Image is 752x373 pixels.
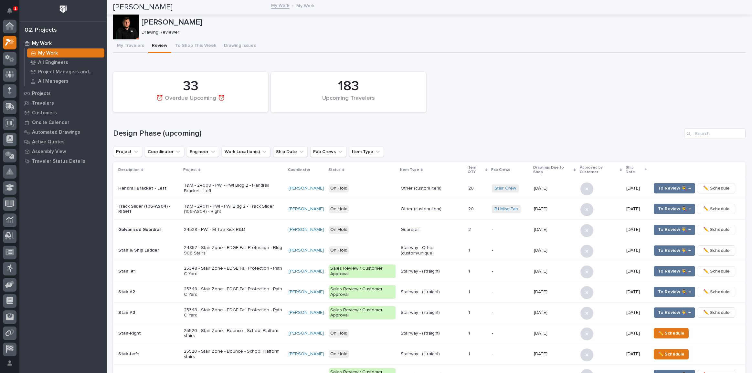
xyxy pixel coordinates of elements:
[25,58,107,67] a: All Engineers
[401,310,463,316] p: Stairway - (straight)
[703,288,730,296] span: ✏️ Schedule
[19,137,107,147] a: Active Quotes
[25,67,107,76] a: Project Managers and Engineers
[38,50,58,56] p: My Work
[400,166,419,173] p: Item Type
[25,77,107,86] a: All Managers
[534,267,549,274] p: [DATE]
[329,264,396,278] div: Sales Review / Customer Approval
[113,147,142,157] button: Project
[19,147,107,156] a: Assembly View
[184,204,283,215] p: T&M - 24011 - PWI - PWI Bldg 2 - Track Slider (106-AS04) - Right
[118,289,179,295] p: Stair #2
[580,164,618,176] p: Approved by Customer
[25,48,107,57] a: My Work
[222,147,270,157] button: Work Location(s)
[289,351,324,357] a: [PERSON_NAME]
[626,206,646,212] p: [DATE]
[654,287,695,297] button: To Review 👨‍🏭 →
[289,289,324,295] a: [PERSON_NAME]
[654,204,695,214] button: To Review 👨‍🏭 →
[329,285,396,299] div: Sales Review / Customer Approval
[113,199,746,219] tr: Track Slider (106-AS04) - RIGHTT&M - 24011 - PWI - PWI Bldg 2 - Track Slider (106-AS04) - Right[P...
[703,184,730,192] span: ✏️ Schedule
[282,95,415,109] div: Upcoming Travelers
[534,329,549,336] p: [DATE]
[118,227,179,233] p: Galvanized Guardrail
[349,147,384,157] button: Item Type
[494,186,516,191] a: Stair Crew
[468,246,471,253] p: 1
[289,248,324,253] a: [PERSON_NAME]
[184,183,283,194] p: T&M - 24009 - PWI - PWI Bldg 2 - Handrail Bracket - Left
[118,186,179,191] p: Handrail Bracket - Left
[492,289,529,295] p: -
[220,39,260,53] button: Drawing Issues
[329,184,349,192] div: On Hold
[310,147,346,157] button: Fab Crews
[113,261,746,282] tr: Stair #125348 - Stair Zone - EDGE Fall Protection - Path C Yard[PERSON_NAME] Sales Review / Custo...
[19,108,107,118] a: Customers
[19,88,107,98] a: Projects
[296,2,314,9] p: My Work
[626,269,646,274] p: [DATE]
[626,248,646,253] p: [DATE]
[401,206,463,212] p: Other (custom item)
[703,267,730,275] span: ✏️ Schedule
[148,39,171,53] button: Review
[38,69,102,75] p: Project Managers and Engineers
[118,331,179,336] p: Stair-Right
[124,95,257,109] div: ⏰ Overdue Upcoming ⏰
[32,110,57,116] p: Customers
[32,159,85,164] p: Traveler Status Details
[118,310,179,316] p: Stair #3
[401,331,463,336] p: Stairway - (straight)
[32,139,65,145] p: Active Quotes
[654,328,689,338] button: ✏️ Schedule
[113,219,746,240] tr: Galvanized Guardrail24528 - PWI - M Toe Kick R&D[PERSON_NAME] On HoldGuardrail22 -[DATE][DATE] [D...
[289,310,324,316] a: [PERSON_NAME]
[32,91,51,97] p: Projects
[38,60,68,66] p: All Engineers
[401,269,463,274] p: Stairway - (straight)
[183,166,197,173] p: Project
[124,78,257,94] div: 33
[698,307,735,318] button: ✏️ Schedule
[658,350,684,358] span: ✏️ Schedule
[401,245,463,256] p: Stairway - Other (custom/unique)
[703,247,730,254] span: ✏️ Schedule
[32,41,52,47] p: My Work
[492,331,529,336] p: -
[289,331,324,336] a: [PERSON_NAME]
[113,282,746,302] tr: Stair #225348 - Stair Zone - EDGE Fall Protection - Path C Yard[PERSON_NAME] Sales Review / Custo...
[289,227,324,233] a: [PERSON_NAME]
[698,183,735,193] button: ✏️ Schedule
[288,166,310,173] p: Coordinator
[19,156,107,166] a: Traveler Status Details
[468,184,475,191] p: 20
[534,246,549,253] p: [DATE]
[184,245,283,256] p: 24857 - Stair Zone - EDGE Fall Protection - Bldg 906 Stairs
[32,149,66,155] p: Assembly View
[658,184,691,192] span: To Review 👨‍🏭 →
[534,184,549,191] p: [DATE]
[118,204,179,215] p: Track Slider (106-AS04) - RIGHT
[684,129,746,139] input: Search
[145,147,184,157] button: Coordinator
[329,205,349,213] div: On Hold
[329,329,349,337] div: On Hold
[626,289,646,295] p: [DATE]
[32,120,69,126] p: Onsite Calendar
[184,286,283,297] p: 25348 - Stair Zone - EDGE Fall Protection - Path C Yard
[534,350,549,357] p: [DATE]
[698,204,735,214] button: ✏️ Schedule
[289,186,324,191] a: [PERSON_NAME]
[273,147,308,157] button: Ship Date
[25,27,57,34] div: 02. Projects
[626,331,646,336] p: [DATE]
[492,351,529,357] p: -
[113,344,746,365] tr: Stair-Left25520 - Stair Zone - Bounce - School Platform stairs[PERSON_NAME] On HoldStairway - (st...
[468,288,471,295] p: 1
[698,266,735,276] button: ✏️ Schedule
